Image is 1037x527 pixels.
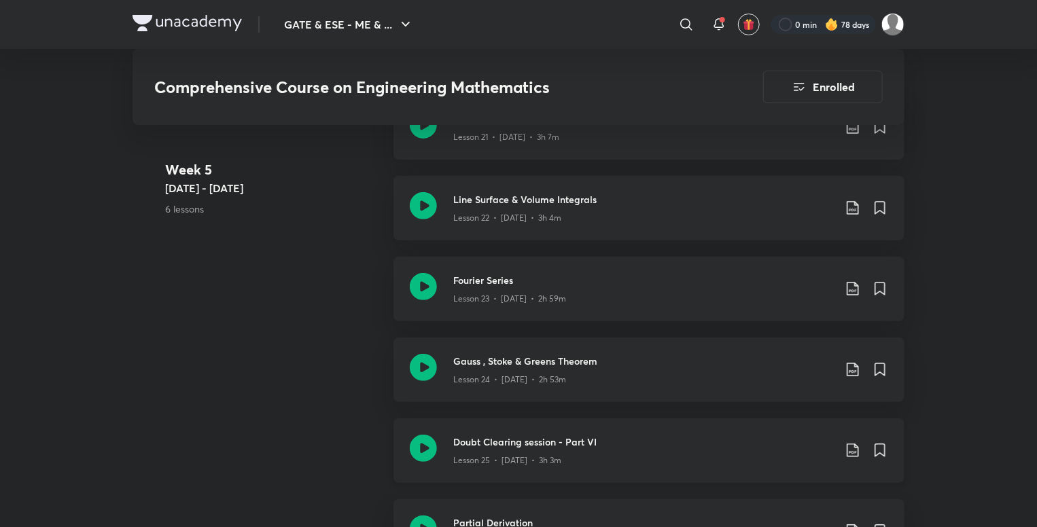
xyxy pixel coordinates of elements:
[165,202,383,216] p: 6 lessons
[825,18,839,31] img: streak
[453,354,834,368] h3: Gauss , Stoke & Greens Theorem
[393,95,904,176] a: Doubt Clearing Session - Part VLesson 21 • [DATE] • 3h 7m
[453,293,566,305] p: Lesson 23 • [DATE] • 2h 59m
[763,71,883,103] button: Enrolled
[393,418,904,499] a: Doubt Clearing session - Part VILesson 25 • [DATE] • 3h 3m
[453,435,834,449] h3: Doubt Clearing session - Part VI
[165,160,383,180] h4: Week 5
[393,338,904,418] a: Gauss , Stoke & Greens TheoremLesson 24 • [DATE] • 2h 53m
[154,77,686,97] h3: Comprehensive Course on Engineering Mathematics
[743,18,755,31] img: avatar
[453,273,834,287] h3: Fourier Series
[881,13,904,36] img: Nandan
[453,192,834,206] h3: Line Surface & Volume Integrals
[133,15,242,31] img: Company Logo
[453,374,566,386] p: Lesson 24 • [DATE] • 2h 53m
[453,212,561,224] p: Lesson 22 • [DATE] • 3h 4m
[165,180,383,196] h5: [DATE] - [DATE]
[453,131,559,143] p: Lesson 21 • [DATE] • 3h 7m
[738,14,760,35] button: avatar
[393,176,904,257] a: Line Surface & Volume IntegralsLesson 22 • [DATE] • 3h 4m
[453,454,561,467] p: Lesson 25 • [DATE] • 3h 3m
[393,257,904,338] a: Fourier SeriesLesson 23 • [DATE] • 2h 59m
[276,11,422,38] button: GATE & ESE - ME & ...
[133,15,242,35] a: Company Logo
